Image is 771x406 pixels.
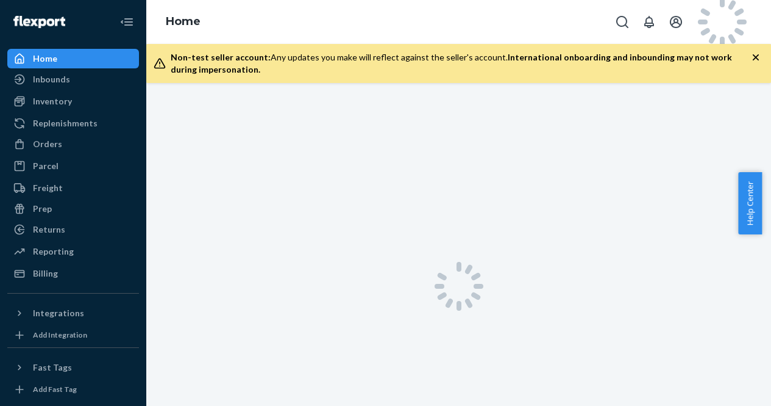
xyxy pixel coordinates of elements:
[33,182,63,194] div: Freight
[13,16,65,28] img: Flexport logo
[7,328,139,343] a: Add Integration
[33,138,62,150] div: Orders
[7,49,139,68] a: Home
[156,4,210,40] ol: breadcrumbs
[7,156,139,176] a: Parcel
[7,92,139,111] a: Inventory
[33,117,98,129] div: Replenishments
[33,160,59,172] div: Parcel
[33,73,70,85] div: Inbounds
[115,10,139,34] button: Close Navigation
[7,70,139,89] a: Inbounds
[7,220,139,239] a: Returns
[171,51,751,76] div: Any updates you make will reflect against the seller's account.
[33,307,84,319] div: Integrations
[33,53,57,65] div: Home
[7,264,139,283] a: Billing
[7,303,139,323] button: Integrations
[738,172,762,234] button: Help Center
[33,384,77,394] div: Add Fast Tag
[33,223,65,236] div: Returns
[33,203,52,215] div: Prep
[7,199,139,219] a: Prep
[33,245,74,258] div: Reporting
[33,330,87,340] div: Add Integration
[7,358,139,377] button: Fast Tags
[33,361,72,374] div: Fast Tags
[610,10,634,34] button: Open Search Box
[7,114,139,133] a: Replenishments
[7,178,139,198] a: Freight
[637,10,661,34] button: Open notifications
[7,382,139,397] a: Add Fast Tag
[7,242,139,261] a: Reporting
[33,95,72,107] div: Inventory
[7,134,139,154] a: Orders
[171,52,271,62] span: Non-test seller account:
[664,10,688,34] button: Open account menu
[166,15,201,28] a: Home
[33,267,58,280] div: Billing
